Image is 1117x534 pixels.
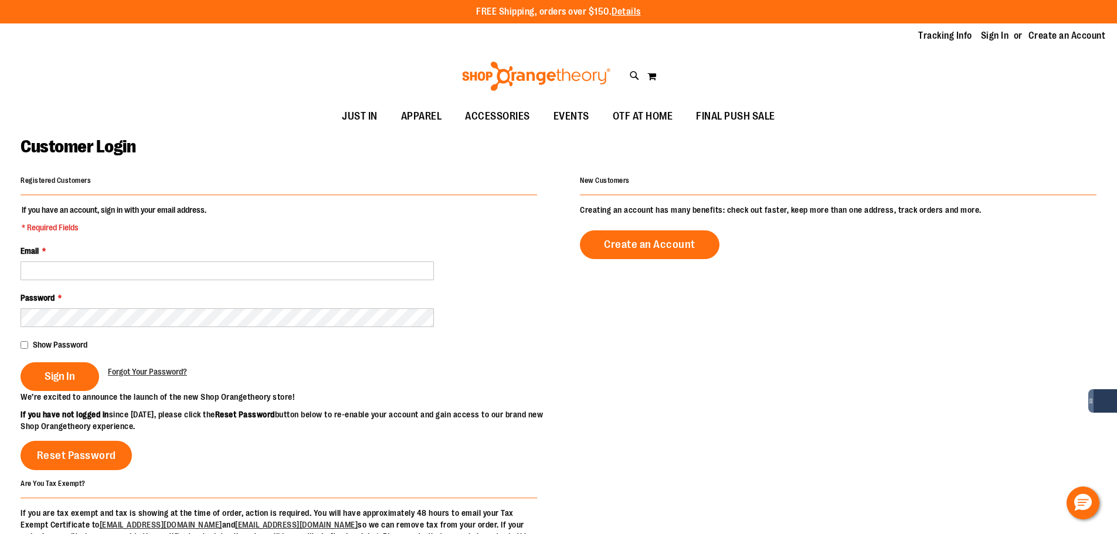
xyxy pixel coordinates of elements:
span: Create an Account [604,238,695,251]
strong: New Customers [580,176,630,185]
span: * Required Fields [22,222,206,233]
a: [EMAIL_ADDRESS][DOMAIN_NAME] [235,520,358,529]
a: [EMAIL_ADDRESS][DOMAIN_NAME] [100,520,222,529]
button: Hello, have a question? Let’s chat. [1067,487,1099,519]
span: Reset Password [37,449,116,462]
legend: If you have an account, sign in with your email address. [21,204,208,233]
strong: Registered Customers [21,176,91,185]
span: OTF AT HOME [613,103,673,130]
p: FREE Shipping, orders over $150. [476,5,641,19]
span: JUST IN [342,103,378,130]
span: EVENTS [554,103,589,130]
a: Details [612,6,641,17]
p: We’re excited to announce the launch of the new Shop Orangetheory store! [21,391,559,403]
a: Forgot Your Password? [108,366,187,377]
span: Customer Login [21,137,135,157]
a: Create an Account [580,230,719,259]
span: FINAL PUSH SALE [696,103,775,130]
span: Sign In [45,370,75,383]
strong: If you have not logged in [21,410,109,419]
strong: Reset Password [215,410,275,419]
span: APPAREL [401,103,442,130]
strong: Are You Tax Exempt? [21,479,86,487]
a: FINAL PUSH SALE [684,103,787,130]
img: Shop Orangetheory [460,62,612,91]
p: Creating an account has many benefits: check out faster, keep more than one address, track orders... [580,204,1096,216]
a: JUST IN [330,103,389,130]
a: Create an Account [1028,29,1106,42]
p: since [DATE], please click the button below to re-enable your account and gain access to our bran... [21,409,559,432]
a: APPAREL [389,103,454,130]
span: Show Password [33,340,87,349]
a: Sign In [981,29,1009,42]
button: Sign In [21,362,99,391]
a: Tracking Info [918,29,972,42]
a: Reset Password [21,441,132,470]
span: ACCESSORIES [465,103,530,130]
a: OTF AT HOME [601,103,685,130]
span: Forgot Your Password? [108,367,187,376]
a: ACCESSORIES [453,103,542,130]
span: Password [21,293,55,302]
a: EVENTS [542,103,601,130]
span: Email [21,246,39,256]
